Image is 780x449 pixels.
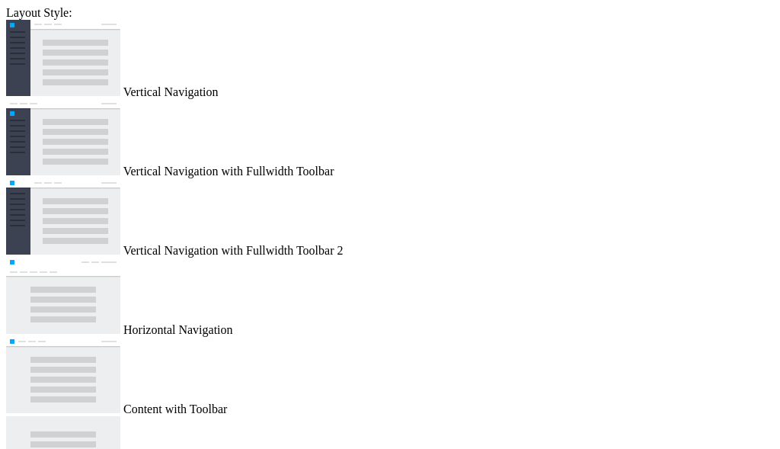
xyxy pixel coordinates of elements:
md-radio-button: Vertical Navigation with Fullwidth Toolbar 2 [6,178,774,258]
span: Vertical Navigation with Fullwidth Toolbar [123,165,334,178]
img: vertical-nav-with-full-toolbar.jpg [6,99,120,175]
md-radio-button: Content with Toolbar [6,337,774,416]
img: horizontal-nav.jpg [6,258,120,334]
span: Content with Toolbar [123,402,227,415]
img: vertical-nav.jpg [6,20,120,96]
md-radio-button: Vertical Navigation [6,20,774,99]
img: content-with-toolbar.jpg [6,337,120,413]
span: Horizontal Navigation [123,323,233,336]
div: Layout Style: [6,6,774,20]
span: Vertical Navigation with Fullwidth Toolbar 2 [123,244,344,257]
md-radio-button: Vertical Navigation with Fullwidth Toolbar [6,99,774,178]
img: vertical-nav-with-full-toolbar-2.jpg [6,178,120,255]
md-radio-button: Horizontal Navigation [6,258,774,337]
span: Vertical Navigation [123,85,219,98]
